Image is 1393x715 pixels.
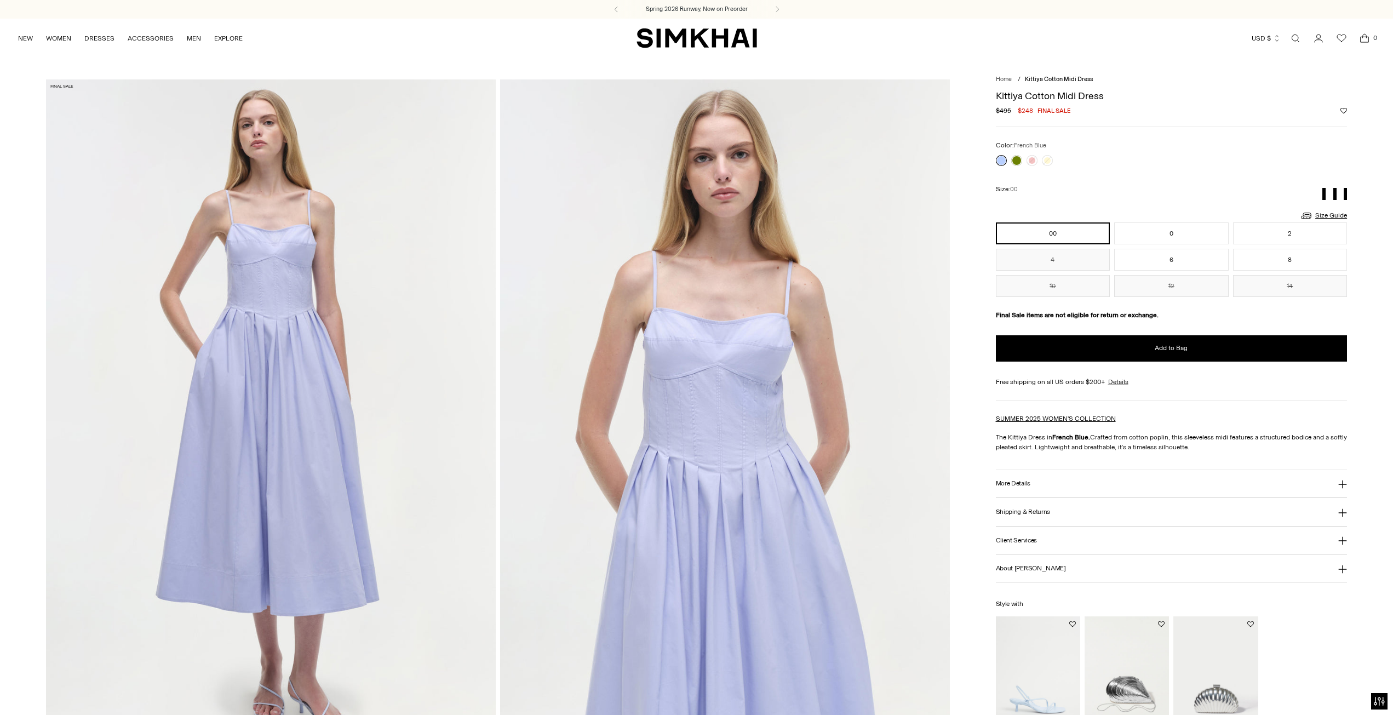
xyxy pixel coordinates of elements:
[996,106,1011,116] s: $495
[128,26,174,50] a: ACCESSORIES
[214,26,243,50] a: EXPLORE
[996,415,1116,422] a: SUMMER 2025 WOMEN'S COLLECTION
[996,600,1348,608] h6: Style with
[1014,142,1046,149] span: French Blue
[1340,107,1347,114] button: Add to Wishlist
[996,184,1018,195] label: Size:
[996,432,1348,452] p: The Kittiya Dress in Crafted from cotton poplin, this sleeveless midi features a structured bodic...
[637,27,757,49] a: SIMKHAI
[1233,275,1348,297] button: 14
[996,377,1348,387] div: Free shipping on all US orders $200+
[1108,377,1128,387] a: Details
[1247,621,1254,627] button: Add to Wishlist
[996,75,1348,84] nav: breadcrumbs
[996,91,1348,101] h1: Kittiya Cotton Midi Dress
[1025,76,1093,83] span: Kittiya Cotton Midi Dress
[1069,621,1076,627] button: Add to Wishlist
[1233,222,1348,244] button: 2
[1331,27,1352,49] a: Wishlist
[18,26,33,50] a: NEW
[1052,433,1090,441] strong: French Blue.
[996,508,1051,516] h3: Shipping & Returns
[187,26,201,50] a: MEN
[1114,222,1229,244] button: 0
[1158,621,1165,627] button: Add to Wishlist
[1300,209,1347,222] a: Size Guide
[996,554,1348,582] button: About [PERSON_NAME]
[996,311,1159,319] strong: Final Sale items are not eligible for return or exchange.
[84,26,114,50] a: DRESSES
[996,470,1348,498] button: More Details
[46,26,71,50] a: WOMEN
[996,498,1348,526] button: Shipping & Returns
[1010,186,1018,193] span: 00
[996,537,1037,544] h3: Client Services
[1018,75,1021,84] div: /
[646,5,748,14] a: Spring 2026 Runway, Now on Preorder
[996,140,1046,151] label: Color:
[1252,26,1281,50] button: USD $
[996,480,1030,487] h3: More Details
[1370,33,1380,43] span: 0
[1114,249,1229,271] button: 6
[996,222,1110,244] button: 00
[1018,106,1033,116] span: $248
[996,335,1348,362] button: Add to Bag
[1354,27,1375,49] a: Open cart modal
[996,249,1110,271] button: 4
[996,275,1110,297] button: 10
[1114,275,1229,297] button: 12
[996,565,1066,572] h3: About [PERSON_NAME]
[1233,249,1348,271] button: 8
[1308,27,1329,49] a: Go to the account page
[996,76,1012,83] a: Home
[996,527,1348,554] button: Client Services
[1155,344,1188,353] span: Add to Bag
[1285,27,1306,49] a: Open search modal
